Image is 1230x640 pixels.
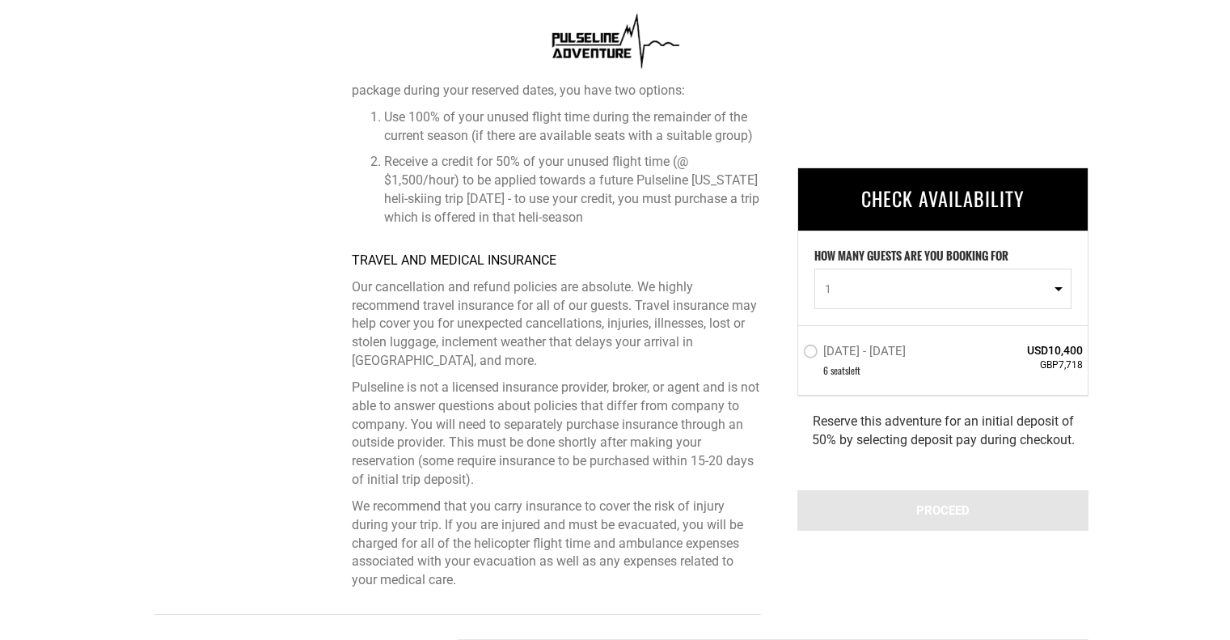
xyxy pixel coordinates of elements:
[384,108,760,146] p: Use 100% of your unused flight time during the remainder of the current season (if there are avai...
[966,358,1084,372] span: GBP7,718
[352,379,760,490] p: Pulseline is not a licensed insurance provider, broker, or agent and is not able to answer questi...
[814,269,1071,309] button: 1
[545,8,685,73] img: 1638909355.png
[384,153,760,227] p: Receive a credit for 50% of your unused flight time (@ $1,500/hour) to be applied towards a futur...
[352,278,760,371] p: Our cancellation and refund policies are absolute. We highly recommend travel insurance for all o...
[831,363,860,377] span: seat left
[966,342,1084,358] span: USD10,400
[845,363,848,377] span: s
[861,184,1025,213] span: CHECK AVAILABILITY
[803,344,910,363] label: [DATE] - [DATE]
[825,281,1050,297] span: 1
[823,363,828,377] span: 6
[797,396,1088,466] div: Reserve this adventure for an initial deposit of 50% by selecting deposit pay during checkout.
[352,498,760,590] p: We recommend that you carry insurance to cover the risk of injury during your trip. If you are in...
[352,252,556,268] strong: TRAVEL AND MEDICAL INSURANCE
[814,248,1008,269] label: HOW MANY GUESTS ARE YOU BOOKING FOR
